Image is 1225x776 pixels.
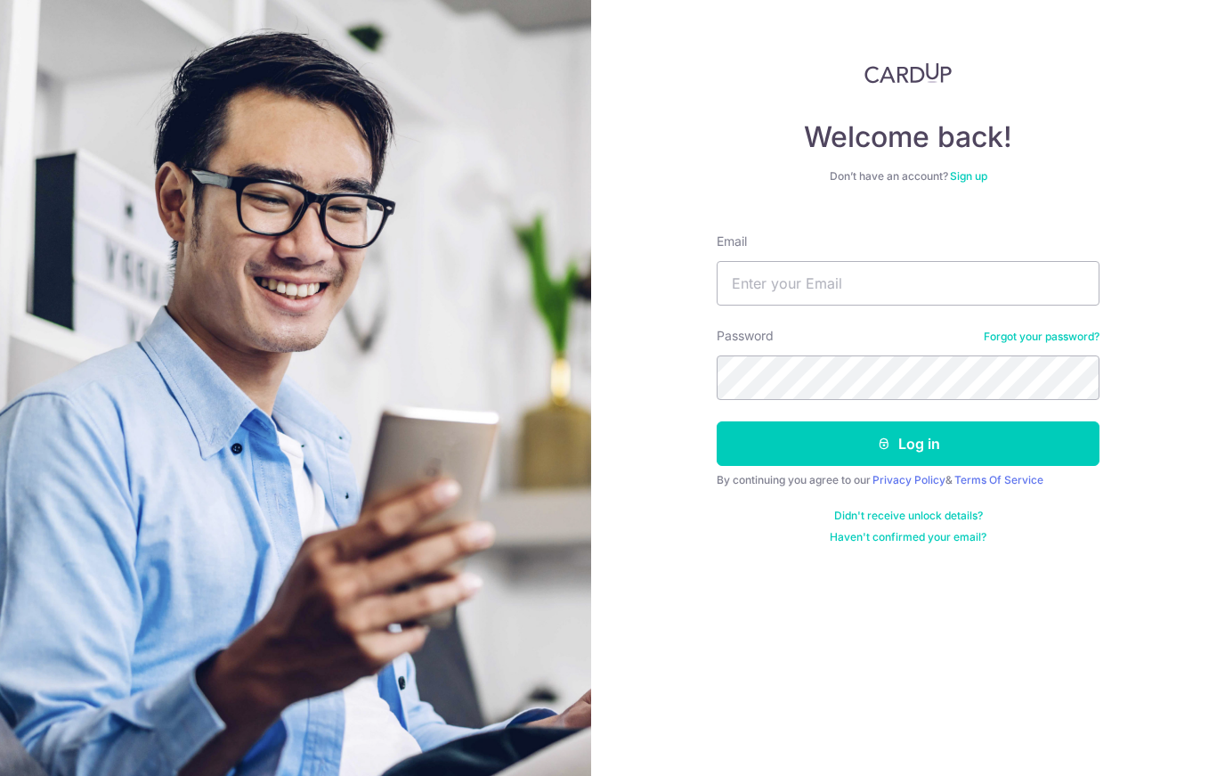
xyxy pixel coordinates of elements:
[950,169,987,183] a: Sign up
[717,233,747,250] label: Email
[717,421,1099,466] button: Log in
[717,169,1099,184] div: Don’t have an account?
[717,119,1099,155] h4: Welcome back!
[717,261,1099,306] input: Enter your Email
[872,473,945,486] a: Privacy Policy
[834,509,983,523] a: Didn't receive unlock details?
[717,327,774,345] label: Password
[954,473,1043,486] a: Terms Of Service
[830,530,986,544] a: Haven't confirmed your email?
[864,62,952,84] img: CardUp Logo
[717,473,1099,487] div: By continuing you agree to our &
[984,330,1099,344] a: Forgot your password?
